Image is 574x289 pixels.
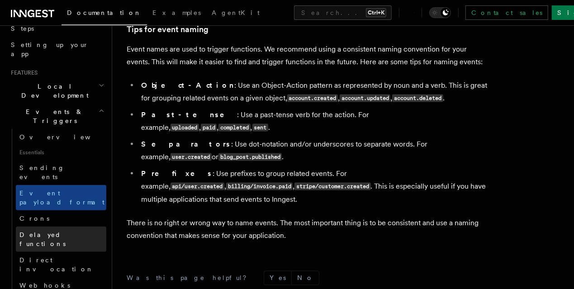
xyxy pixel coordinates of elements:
[141,81,234,90] strong: Object-Action
[16,252,106,277] a: Direct invocation
[287,95,338,102] code: account.created
[19,133,113,141] span: Overview
[19,256,94,273] span: Direct invocation
[19,215,49,222] span: Crons
[7,78,106,104] button: Local Development
[16,210,106,227] a: Crons
[7,104,106,129] button: Events & Triggers
[392,95,443,102] code: account.deleted
[138,138,489,164] li: : Use dot-notation and/or underscores to separate words. For example, or .
[138,167,489,206] li: : Use prefixes to group related events. For example, , , . This is especially useful if you have ...
[127,274,253,283] p: Was this page helpful?
[152,9,201,16] span: Examples
[141,110,237,119] strong: Past-tense
[171,124,199,132] code: uploaded
[127,217,489,242] p: There is no right or wrong way to name events. The most important thing is to be consistent and u...
[7,69,38,76] span: Features
[264,271,291,285] button: Yes
[138,79,489,105] li: : Use an Object-Action pattern as represented by noun and a verb. This is great for grouping rela...
[16,129,106,145] a: Overview
[294,183,370,190] code: stripe/customer.created
[19,282,70,289] span: Webhooks
[171,183,224,190] code: api/user.created
[252,124,268,132] code: sent
[218,124,250,132] code: completed
[19,164,65,180] span: Sending events
[465,5,548,20] a: Contact sales
[147,3,206,24] a: Examples
[16,145,106,160] span: Essentials
[67,9,142,16] span: Documentation
[294,5,392,20] button: Search...Ctrl+K
[206,3,265,24] a: AgentKit
[340,95,390,102] code: account.updated
[16,185,106,210] a: Event payload format
[366,8,386,17] kbd: Ctrl+K
[141,140,231,148] strong: Separators
[7,37,106,62] a: Setting up your app
[19,231,66,247] span: Delayed functions
[7,107,99,125] span: Events & Triggers
[226,183,293,190] code: billing/invoice.paid
[292,271,319,285] button: No
[7,82,99,100] span: Local Development
[429,7,451,18] button: Toggle dark mode
[11,41,89,57] span: Setting up your app
[138,109,489,134] li: : Use a past-tense verb for the action. For example, , , , .
[62,3,147,25] a: Documentation
[218,153,282,161] code: blog_post.published
[171,153,212,161] code: user.created
[127,43,489,68] p: Event names are used to trigger functions. We recommend using a consistent naming convention for ...
[127,23,209,36] a: Tips for event naming
[201,124,217,132] code: paid
[141,169,213,178] strong: Prefixes
[16,160,106,185] a: Sending events
[19,190,104,206] span: Event payload format
[16,227,106,252] a: Delayed functions
[212,9,260,16] span: AgentKit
